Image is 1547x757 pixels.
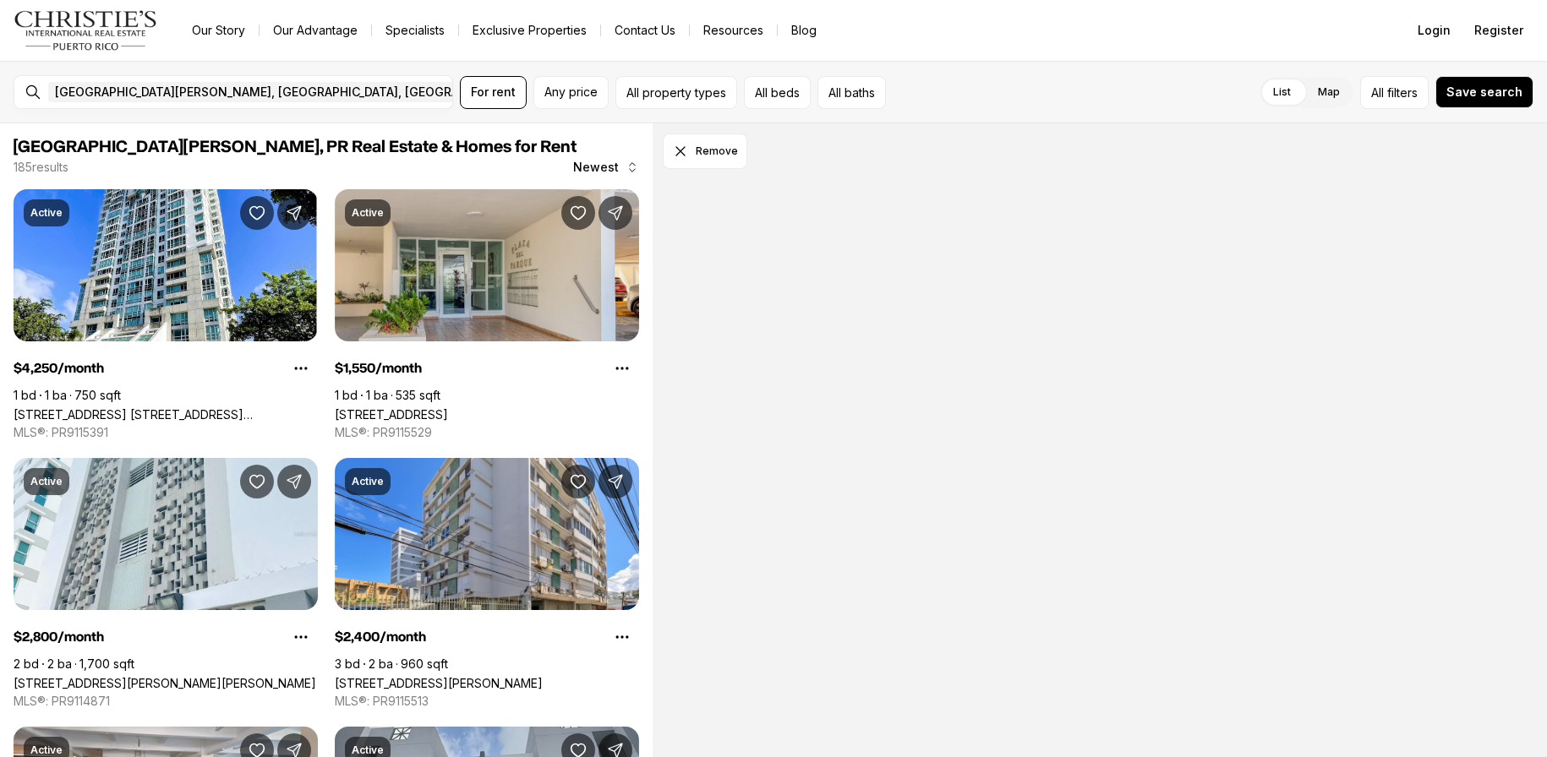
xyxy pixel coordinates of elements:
[1464,14,1533,47] button: Register
[284,351,318,385] button: Property options
[605,351,639,385] button: Property options
[544,85,598,99] span: Any price
[260,19,371,42] a: Our Advantage
[1360,76,1429,109] button: Allfilters
[1260,77,1304,107] label: List
[284,620,318,654] button: Property options
[817,76,886,109] button: All baths
[778,19,830,42] a: Blog
[30,206,63,220] p: Active
[30,743,63,757] p: Active
[690,19,777,42] a: Resources
[573,161,619,174] span: Newest
[533,76,609,109] button: Any price
[1304,77,1353,107] label: Map
[352,206,384,220] p: Active
[615,76,737,109] button: All property types
[1408,14,1461,47] button: Login
[561,196,595,230] button: Save Property: 233 DEL PARQUE #4
[14,139,577,155] span: [GEOGRAPHIC_DATA][PERSON_NAME], PR Real Estate & Homes for Rent
[240,196,274,230] button: Save Property: 404 CONSTITUTION AVE. AVE #706
[372,19,458,42] a: Specialists
[14,407,318,422] a: 404 CONSTITUTION AVE. AVE #706, SAN JUAN PR, 00901
[352,743,384,757] p: Active
[460,76,527,109] button: For rent
[1446,85,1522,99] span: Save search
[335,676,543,690] a: 124 AVENIDA CONDADO, SAN JUAN PR, 00907
[744,76,811,109] button: All beds
[1371,84,1384,101] span: All
[335,407,448,422] a: 233 DEL PARQUE #4, SANTURCE PR, 00912
[178,19,259,42] a: Our Story
[277,196,311,230] button: Share Property
[240,465,274,498] button: Save Property: 83 CONDOMINIO CERVANTES #A2
[14,10,158,51] img: logo
[1435,76,1533,108] button: Save search
[352,475,384,488] p: Active
[599,196,632,230] button: Share Property
[663,133,747,169] button: Dismiss drawing
[471,85,516,99] span: For rent
[459,19,600,42] a: Exclusive Properties
[55,85,525,99] span: [GEOGRAPHIC_DATA][PERSON_NAME], [GEOGRAPHIC_DATA], [GEOGRAPHIC_DATA]
[1474,24,1523,37] span: Register
[30,475,63,488] p: Active
[1387,84,1418,101] span: filters
[601,19,689,42] button: Contact Us
[561,465,595,498] button: Save Property: 124 AVENIDA CONDADO
[14,161,68,174] p: 185 results
[1418,24,1451,37] span: Login
[605,620,639,654] button: Property options
[563,150,649,184] button: Newest
[277,465,311,498] button: Share Property
[599,465,632,498] button: Share Property
[14,676,316,690] a: 83 CONDOMINIO CERVANTES #A2, SAN JUAN PR, 00907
